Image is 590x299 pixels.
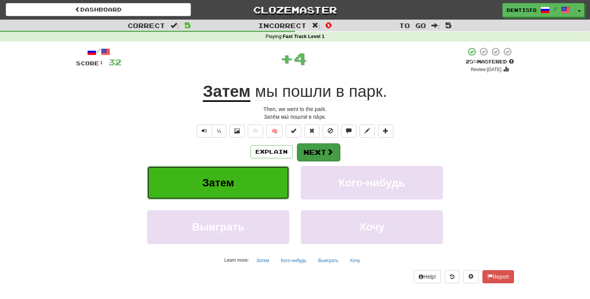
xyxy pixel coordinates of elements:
[336,82,344,101] span: в
[250,145,293,158] button: Explain
[314,255,343,266] button: Выиграть
[349,82,383,101] span: парк
[128,22,165,29] span: Correct
[346,255,365,266] button: Хочу
[197,125,212,138] button: Play sentence audio (ctl+space)
[502,3,575,17] a: Dentisto /
[378,125,393,138] button: Add to collection (alt+a)
[248,125,263,138] button: Favorite sentence (alt+f)
[171,22,179,29] span: :
[339,177,405,189] span: Кого-нибудь
[224,257,249,263] small: Learn more:
[229,125,245,138] button: Show image (alt+x)
[252,255,273,266] button: Затем
[471,67,502,72] small: Review: [DATE]
[108,57,121,67] span: 32
[293,49,307,68] span: 4
[312,22,320,29] span: :
[277,255,311,266] button: Кого-нибудь
[304,125,320,138] button: Reset to 0% Mastered (alt+r)
[325,20,332,30] span: 0
[266,125,283,138] button: 🧠
[255,82,278,101] span: мы
[301,166,443,199] button: Кого-нибудь
[76,47,121,56] div: /
[282,82,331,101] span: пошли
[359,221,385,233] span: Хочу
[445,270,459,283] button: Round history (alt+y)
[195,125,226,138] div: Text-to-speech controls
[202,177,234,189] span: Затем
[147,210,289,244] button: Выиграть
[286,125,301,138] button: Set this sentence to 100% Mastered (alt+m)
[482,270,514,283] button: Report
[212,125,226,138] button: ½
[147,166,289,199] button: Затем
[341,125,356,138] button: Discuss sentence (alt+u)
[301,210,443,244] button: Хочу
[507,7,537,13] span: Dentisto
[399,22,426,29] span: To go
[76,105,514,113] div: Then, we went to the park.
[280,47,293,70] span: +
[76,113,514,121] div: Зате́м мы́ пошли́ в па́рк.
[323,125,338,138] button: Ignore sentence (alt+i)
[297,143,340,161] button: Next
[360,125,375,138] button: Edit sentence (alt+d)
[192,221,245,233] span: Выиграть
[203,82,250,102] u: Затем
[76,60,104,66] span: Score:
[283,34,325,39] strong: Fast Track Level 1
[184,20,191,30] span: 5
[250,82,387,101] span: .
[445,20,452,30] span: 5
[466,58,514,65] div: Mastered
[6,3,191,16] a: Dashboard
[202,3,388,17] a: Clozemaster
[258,22,307,29] span: Incorrect
[554,6,557,12] span: /
[466,58,477,65] span: 25 %
[431,22,440,29] span: :
[414,270,441,283] button: Help!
